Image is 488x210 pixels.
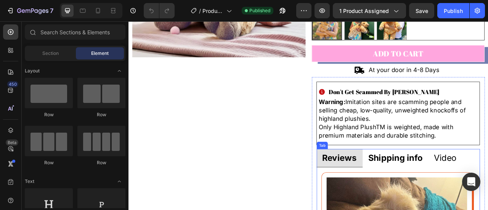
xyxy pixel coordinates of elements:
div: Row [77,159,125,166]
button: 1 product assigned [333,3,406,18]
p: At your door in 4-8 Days [305,56,398,67]
span: Toggle open [113,175,125,188]
iframe: Design area [128,21,488,210]
span: Layout [25,67,40,74]
span: Toggle open [113,65,125,77]
div: Undo/Redo [144,3,175,18]
p: Imitation sites are scamming people and selling cheap, low-quality, unweighted knockoffs of highl... [242,97,444,129]
span: Text [25,178,34,185]
strong: Reviews [246,167,291,180]
input: Search Sections & Elements [25,24,125,40]
p: Video [388,166,417,181]
span: / [199,7,201,15]
div: Row [25,159,73,166]
span: Published [249,7,270,14]
div: Open Intercom Messenger [462,173,480,191]
span: Section [42,50,59,57]
div: 450 [7,81,18,87]
div: Row [77,111,125,118]
span: 1 product assigned [339,7,389,15]
p: Only Highland PlushTM is weighted, made with premium materials and durable stitching. [242,129,444,150]
button: Save [409,3,434,18]
p: 7 [50,6,53,15]
div: Tab [241,154,252,161]
strong: Warning: [242,98,276,107]
span: Save [416,8,428,14]
button: Add to cart [233,30,453,52]
strong: Shipping info [305,167,374,180]
div: Publish [444,7,463,15]
button: 7 [3,3,57,18]
p: Don't Get Scammed By [PERSON_NAME] [255,84,396,95]
div: Row [25,111,73,118]
img: gempages_585713525591114525-5a2aa236-c795-4051-b640-598c6ea2f57e.png [287,55,300,68]
span: Element [91,50,109,57]
span: Product Page - [DATE] 12:45:28 [202,7,223,15]
div: Beta [6,139,18,146]
button: Publish [437,3,469,18]
div: Add to cart [311,35,375,47]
